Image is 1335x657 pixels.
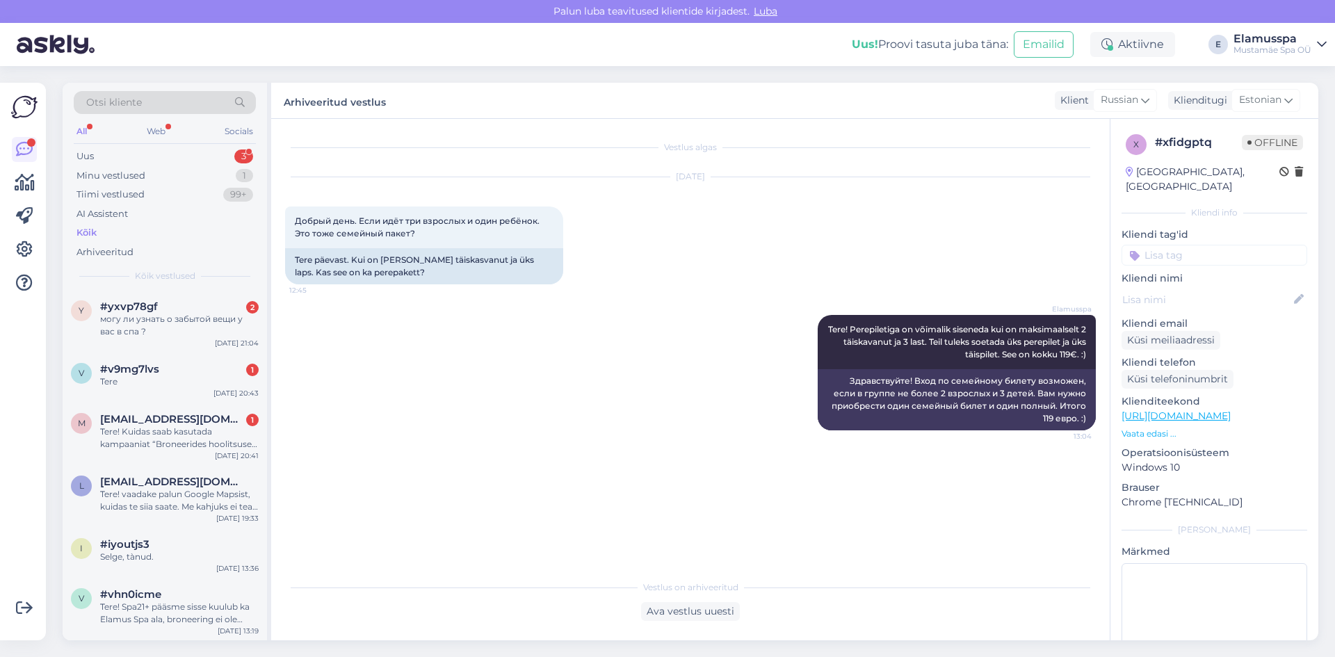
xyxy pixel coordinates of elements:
[135,270,195,282] span: Kõik vestlused
[246,301,259,314] div: 2
[79,368,84,378] span: v
[1233,33,1327,56] a: ElamusspaMustamäe Spa OÜ
[1122,495,1307,510] p: Chrome [TECHNICAL_ID]
[1242,135,1303,150] span: Offline
[1155,134,1242,151] div: # xfidgptq
[1122,428,1307,440] p: Vaata edasi ...
[236,169,253,183] div: 1
[79,480,84,491] span: l
[234,149,253,163] div: 3
[1122,460,1307,475] p: Windows 10
[100,601,259,626] div: Tere! Spa21+ pääsme sisse kuulub ka Elamus Spa ala, broneering ei ole vajalik. Ootame teid [PERSO...
[1122,316,1307,331] p: Kliendi email
[1233,33,1311,44] div: Elamusspa
[1168,93,1227,108] div: Klienditugi
[215,451,259,461] div: [DATE] 20:41
[1239,92,1281,108] span: Estonian
[1122,544,1307,559] p: Märkmed
[100,538,149,551] span: #iyoutjs3
[1101,92,1138,108] span: Russian
[1122,480,1307,495] p: Brauser
[1122,245,1307,266] input: Lisa tag
[76,207,128,221] div: AI Assistent
[76,169,145,183] div: Minu vestlused
[216,513,259,524] div: [DATE] 19:33
[79,593,84,603] span: v
[1122,394,1307,409] p: Klienditeekond
[100,413,245,425] span: mihhailovajevgenia1@gmail.com
[1055,93,1089,108] div: Klient
[1233,44,1311,56] div: Mustamäe Spa OÜ
[285,170,1096,183] div: [DATE]
[80,543,83,553] span: i
[641,602,740,621] div: Ava vestlus uuesti
[100,300,158,313] span: #yxvp78gf
[100,488,259,513] div: Tere! vaadake palun Google Mapsist, kuidas te siia saate. Me kahjuks ei tea teie täpsema asukohta...
[1090,32,1175,57] div: Aktiivne
[1122,206,1307,219] div: Kliendi info
[246,414,259,426] div: 1
[1122,524,1307,536] div: [PERSON_NAME]
[1122,355,1307,370] p: Kliendi telefon
[215,338,259,348] div: [DATE] 21:04
[246,364,259,376] div: 1
[86,95,142,110] span: Otsi kliente
[1122,370,1233,389] div: Küsi telefoninumbrit
[852,36,1008,53] div: Proovi tasuta juba täna:
[1126,165,1279,194] div: [GEOGRAPHIC_DATA], [GEOGRAPHIC_DATA]
[218,626,259,636] div: [DATE] 13:19
[285,141,1096,154] div: Vestlus algas
[78,418,86,428] span: m
[100,363,159,375] span: #v9mg7lvs
[1014,31,1074,58] button: Emailid
[1122,271,1307,286] p: Kliendi nimi
[643,581,738,594] span: Vestlus on arhiveeritud
[223,188,253,202] div: 99+
[1208,35,1228,54] div: E
[285,248,563,284] div: Tere päevast. Kui on [PERSON_NAME] täiskasvanut ja üks laps. Kas see on ka perepakett?
[1122,292,1291,307] input: Lisa nimi
[100,588,161,601] span: #vhn0icme
[1122,331,1220,350] div: Küsi meiliaadressi
[1039,431,1092,441] span: 13:04
[1133,139,1139,149] span: x
[100,375,259,388] div: Tere
[284,91,386,110] label: Arhiveeritud vestlus
[1122,227,1307,242] p: Kliendi tag'id
[852,38,878,51] b: Uus!
[295,216,542,238] span: Добрый день. Если идёт три взрослых и один ребёнок. Это тоже семейный пакет?
[289,285,341,295] span: 12:45
[750,5,782,17] span: Luba
[1122,446,1307,460] p: Operatsioonisüsteem
[828,324,1088,359] span: Tere! Perepiletiga on võimalik siseneda kui on maksimaalselt 2 täiskavanut ja 3 last. Teil tuleks...
[213,388,259,398] div: [DATE] 20:43
[1122,409,1231,422] a: [URL][DOMAIN_NAME]
[76,149,94,163] div: Uus
[100,425,259,451] div: Tere! Kuidas saab kasutada kampaaniat “Broneerides hoolitsuse on spaakülastus -50%”? Proovisin li...
[76,226,97,240] div: Kõik
[222,122,256,140] div: Socials
[100,476,245,488] span: leppanenb23@gmail.com
[1039,304,1092,314] span: Elamusspa
[818,369,1096,430] div: Здравствуйте! Вход по семейному билету возможен, если в группе не более 2 взрослых и 3 детей. Вам...
[216,563,259,574] div: [DATE] 13:36
[100,551,259,563] div: Selge, tànud.
[100,313,259,338] div: могу ли узнать о забытой вещи у вас в спа ?
[74,122,90,140] div: All
[76,245,133,259] div: Arhiveeritud
[144,122,168,140] div: Web
[79,305,84,316] span: y
[76,188,145,202] div: Tiimi vestlused
[11,94,38,120] img: Askly Logo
